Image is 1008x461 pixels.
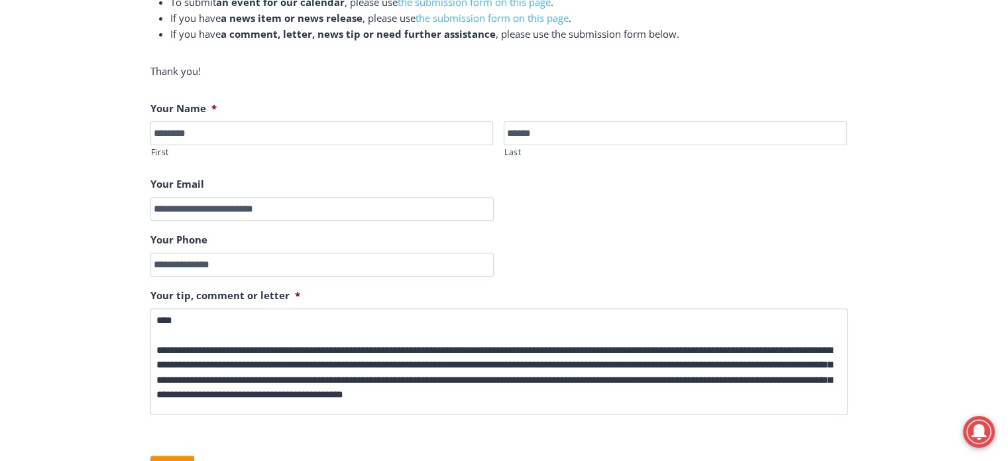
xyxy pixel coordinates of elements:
[319,129,642,165] a: Intern @ [DOMAIN_NAME]
[150,233,207,247] label: Your Phone
[170,26,858,42] li: If you have , please use the submission form below.
[150,102,217,115] label: Your Name
[170,10,858,26] li: If you have , please use .
[416,11,569,25] a: the submission form on this page
[221,27,496,40] strong: a comment, letter, news tip or need further assistance
[347,132,614,162] span: Intern @ [DOMAIN_NAME]
[150,178,204,191] label: Your Email
[404,14,461,51] h4: Book [PERSON_NAME]'s Good Humor for Your Event
[335,1,626,129] div: Apply Now <> summer and RHS senior internships available
[151,146,494,159] label: First
[221,11,363,25] strong: a news item or news release
[87,24,327,36] div: Birthdays, Graduations, Any Private Event
[394,4,478,60] a: Book [PERSON_NAME]'s Good Humor for Your Event
[150,63,858,79] p: Thank you!
[504,146,847,159] label: Last
[150,289,300,302] label: Your tip, comment or letter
